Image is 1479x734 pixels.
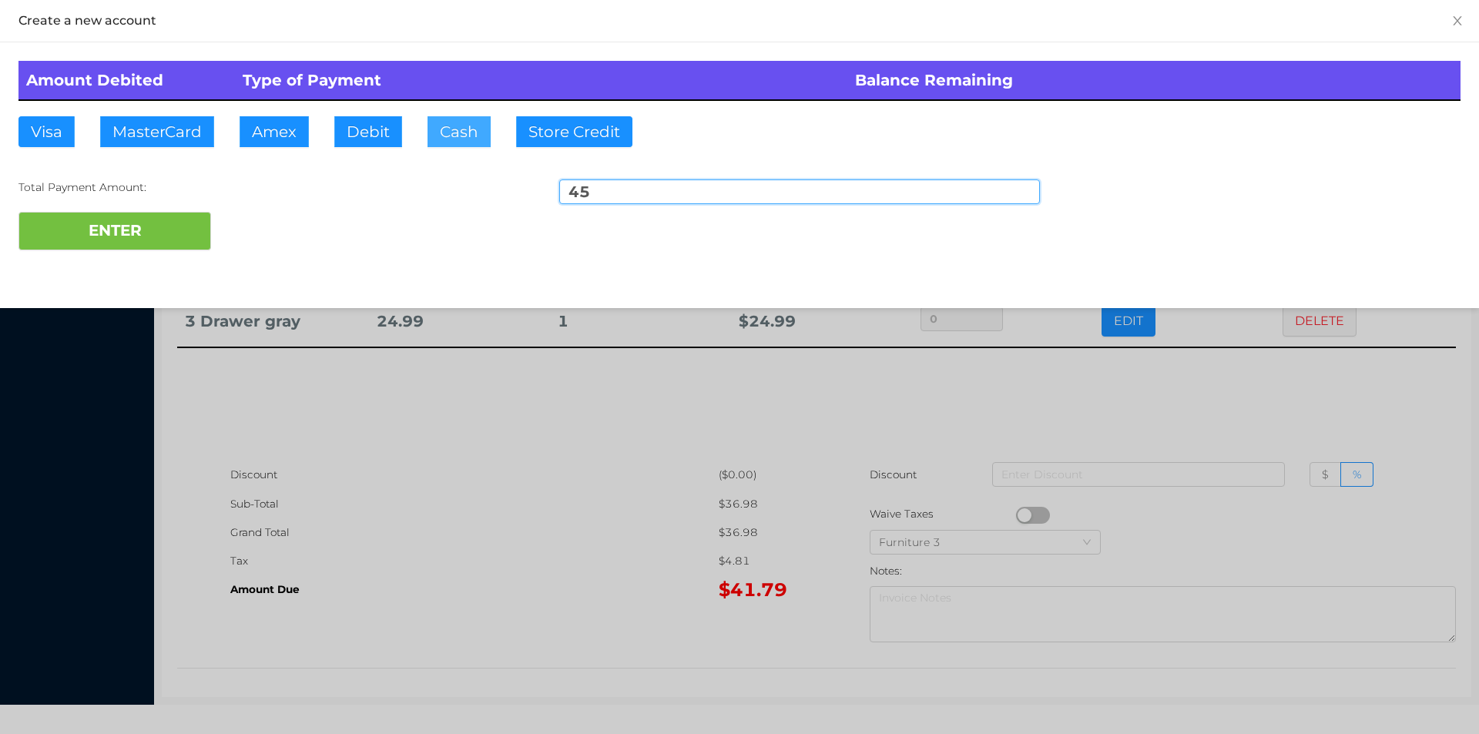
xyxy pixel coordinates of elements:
button: Amex [240,116,309,147]
th: Amount Debited [18,61,235,100]
div: Create a new account [18,12,1461,29]
div: Total Payment Amount: [18,179,499,196]
button: MasterCard [100,116,214,147]
button: Debit [334,116,402,147]
button: ENTER [18,212,211,250]
button: Visa [18,116,75,147]
button: Cash [428,116,491,147]
th: Type of Payment [235,61,848,100]
button: Store Credit [516,116,632,147]
i: icon: close [1451,15,1464,27]
th: Balance Remaining [847,61,1461,100]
